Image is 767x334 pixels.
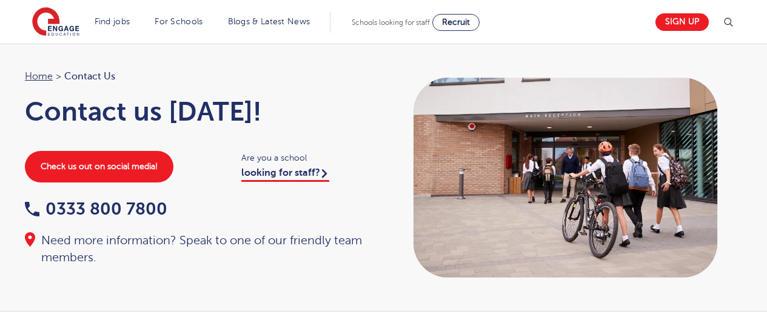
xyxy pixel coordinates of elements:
span: Recruit [442,18,470,27]
span: Are you a school [241,151,372,165]
a: Blogs & Latest News [228,17,310,26]
div: Need more information? Speak to one of our friendly team members. [25,232,372,266]
a: Sign up [655,13,709,31]
a: Home [25,71,53,82]
a: looking for staff? [241,167,329,182]
h1: Contact us [DATE]! [25,96,372,127]
a: Recruit [432,14,480,31]
span: > [56,71,61,82]
img: Engage Education [32,7,79,38]
a: Find jobs [95,17,130,26]
span: Schools looking for staff [352,18,430,27]
nav: breadcrumb [25,68,372,84]
a: Check us out on social media! [25,151,173,182]
a: For Schools [155,17,203,26]
span: Contact Us [64,68,115,84]
a: 0333 800 7800 [25,199,167,218]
